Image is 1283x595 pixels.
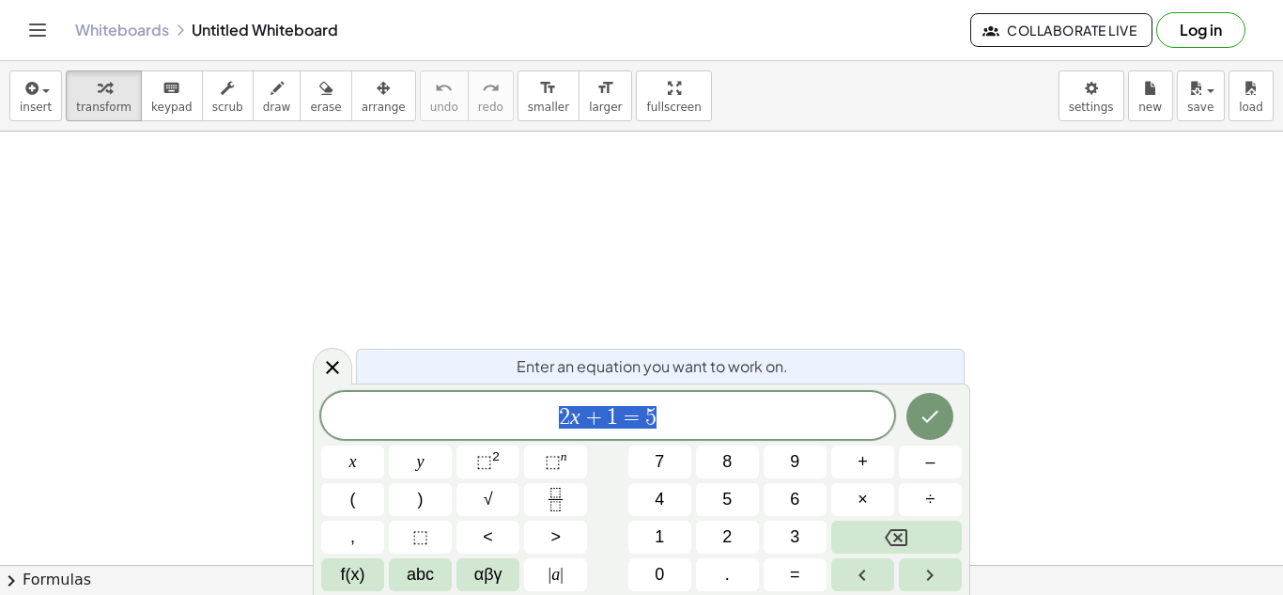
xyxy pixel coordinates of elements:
[350,487,356,512] span: (
[321,446,384,478] button: x
[722,525,732,550] span: 2
[925,449,935,475] span: –
[75,21,169,39] a: Whiteboards
[696,558,759,591] button: .
[478,101,503,114] span: redo
[456,521,519,554] button: Less than
[476,452,492,471] span: ⬚
[696,446,759,478] button: 8
[906,393,953,440] button: Done
[549,565,552,584] span: |
[253,70,301,121] button: draw
[524,483,587,516] button: Fraction
[20,101,52,114] span: insert
[831,521,962,554] button: Backspace
[141,70,203,121] button: keyboardkeypad
[1138,101,1162,114] span: new
[831,483,894,516] button: Times
[655,525,664,550] span: 1
[628,483,691,516] button: 4
[646,101,701,114] span: fullscreen
[300,70,351,121] button: erase
[468,70,514,121] button: redoredo
[539,77,557,100] i: format_size
[618,406,645,429] span: =
[926,487,935,512] span: ÷
[655,562,664,587] span: 0
[362,101,406,114] span: arrange
[1239,101,1263,114] span: load
[435,77,453,100] i: undo
[579,70,632,121] button: format_sizelarger
[790,562,800,587] span: =
[831,446,894,478] button: Plus
[899,446,962,478] button: Minus
[430,101,458,114] span: undo
[570,404,580,429] var: x
[607,406,618,429] span: 1
[524,558,587,591] button: Absolute value
[560,565,564,584] span: |
[628,446,691,478] button: 7
[162,77,180,100] i: keyboard
[559,406,570,429] span: 2
[321,521,384,554] button: ,
[589,101,622,114] span: larger
[549,562,564,587] span: a
[790,487,799,512] span: 6
[76,101,131,114] span: transform
[722,487,732,512] span: 5
[580,406,608,429] span: +
[858,487,868,512] span: ×
[341,562,365,587] span: f(x)
[407,562,434,587] span: abc
[550,525,561,550] span: >
[151,101,193,114] span: keypad
[790,449,799,475] span: 9
[1177,70,1225,121] button: save
[696,521,759,554] button: 2
[790,525,799,550] span: 3
[655,487,664,512] span: 4
[970,13,1152,47] button: Collaborate Live
[202,70,254,121] button: scrub
[310,101,341,114] span: erase
[628,521,691,554] button: 1
[645,406,657,429] span: 5
[722,449,732,475] span: 8
[23,15,53,45] button: Toggle navigation
[636,70,711,121] button: fullscreen
[725,562,730,587] span: .
[474,562,502,587] span: αβγ
[561,449,567,463] sup: n
[9,70,62,121] button: insert
[986,22,1136,39] span: Collaborate Live
[492,449,500,463] sup: 2
[212,101,243,114] span: scrub
[764,446,827,478] button: 9
[456,483,519,516] button: Square root
[831,558,894,591] button: Left arrow
[696,483,759,516] button: 5
[1229,70,1274,121] button: load
[528,101,569,114] span: smaller
[1059,70,1124,121] button: settings
[412,525,428,550] span: ⬚
[1069,101,1114,114] span: settings
[350,525,355,550] span: ,
[483,525,493,550] span: <
[899,558,962,591] button: Right arrow
[349,449,357,475] span: x
[628,558,691,591] button: 0
[899,483,962,516] button: Divide
[482,77,500,100] i: redo
[389,483,452,516] button: )
[389,558,452,591] button: Alphabet
[263,101,291,114] span: draw
[858,449,868,475] span: +
[524,521,587,554] button: Greater than
[456,558,519,591] button: Greek alphabet
[524,446,587,478] button: Superscript
[764,483,827,516] button: 6
[66,70,142,121] button: transform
